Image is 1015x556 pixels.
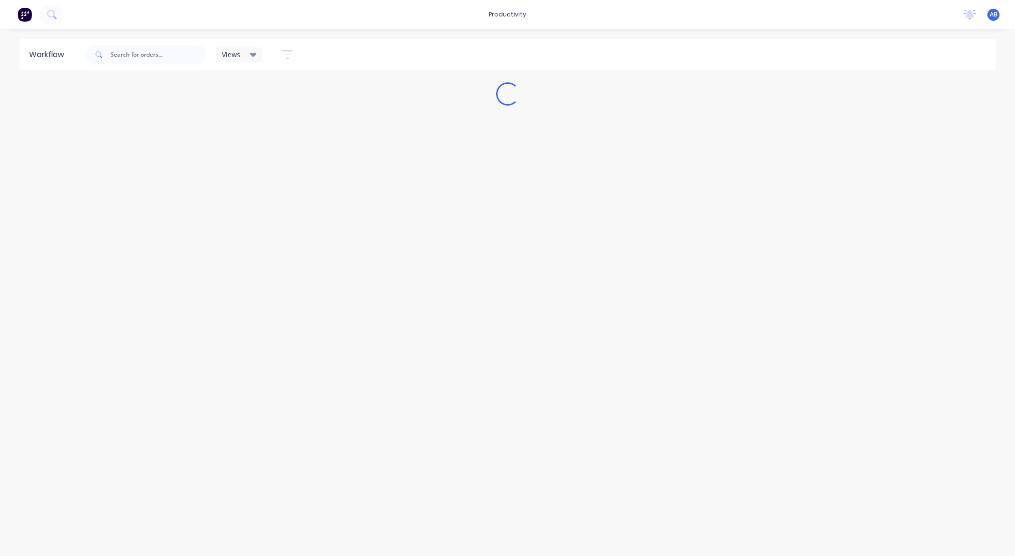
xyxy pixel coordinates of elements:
[222,49,240,60] span: Views
[17,7,32,22] img: Factory
[110,45,206,64] input: Search for orders...
[29,49,69,61] div: Workflow
[990,10,998,19] span: AB
[484,7,531,22] div: productivity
